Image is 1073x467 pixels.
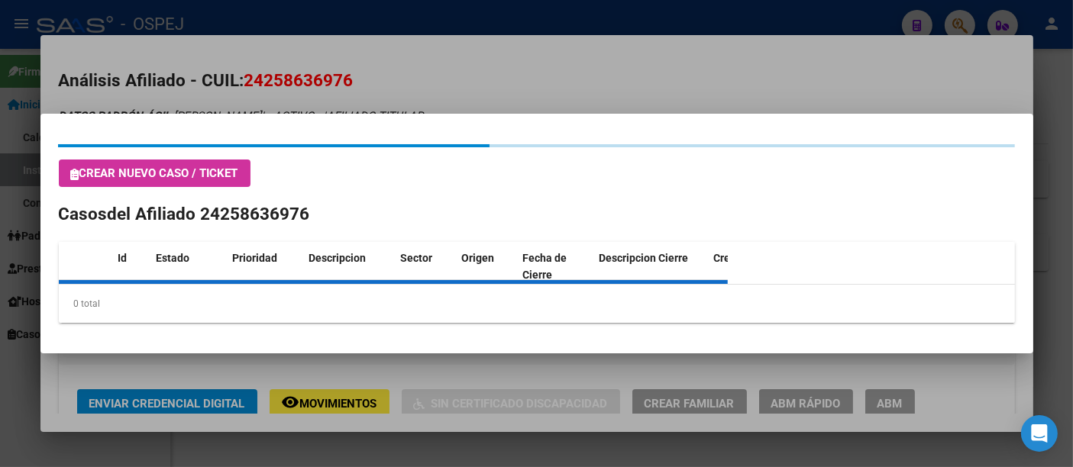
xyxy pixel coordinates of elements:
[600,252,689,264] span: Descripcion Cierre
[150,242,227,292] datatable-header-cell: Estado
[708,242,784,292] datatable-header-cell: Creado
[227,242,303,292] datatable-header-cell: Prioridad
[523,252,567,282] span: Fecha de Cierre
[517,242,593,292] datatable-header-cell: Fecha de Cierre
[456,242,517,292] datatable-header-cell: Origen
[112,242,150,292] datatable-header-cell: Id
[309,252,367,264] span: Descripcion
[108,204,310,224] span: del Afiliado 24258636976
[462,252,495,264] span: Origen
[59,201,1015,227] h2: Casos
[59,159,250,187] button: Crear nuevo caso / ticket
[59,285,1015,323] div: 0 total
[714,252,749,264] span: Creado
[395,242,456,292] datatable-header-cell: Sector
[118,252,128,264] span: Id
[157,252,190,264] span: Estado
[233,252,278,264] span: Prioridad
[1021,415,1058,452] div: Open Intercom Messenger
[71,166,238,180] span: Crear nuevo caso / ticket
[401,252,433,264] span: Sector
[303,242,395,292] datatable-header-cell: Descripcion
[593,242,708,292] datatable-header-cell: Descripcion Cierre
